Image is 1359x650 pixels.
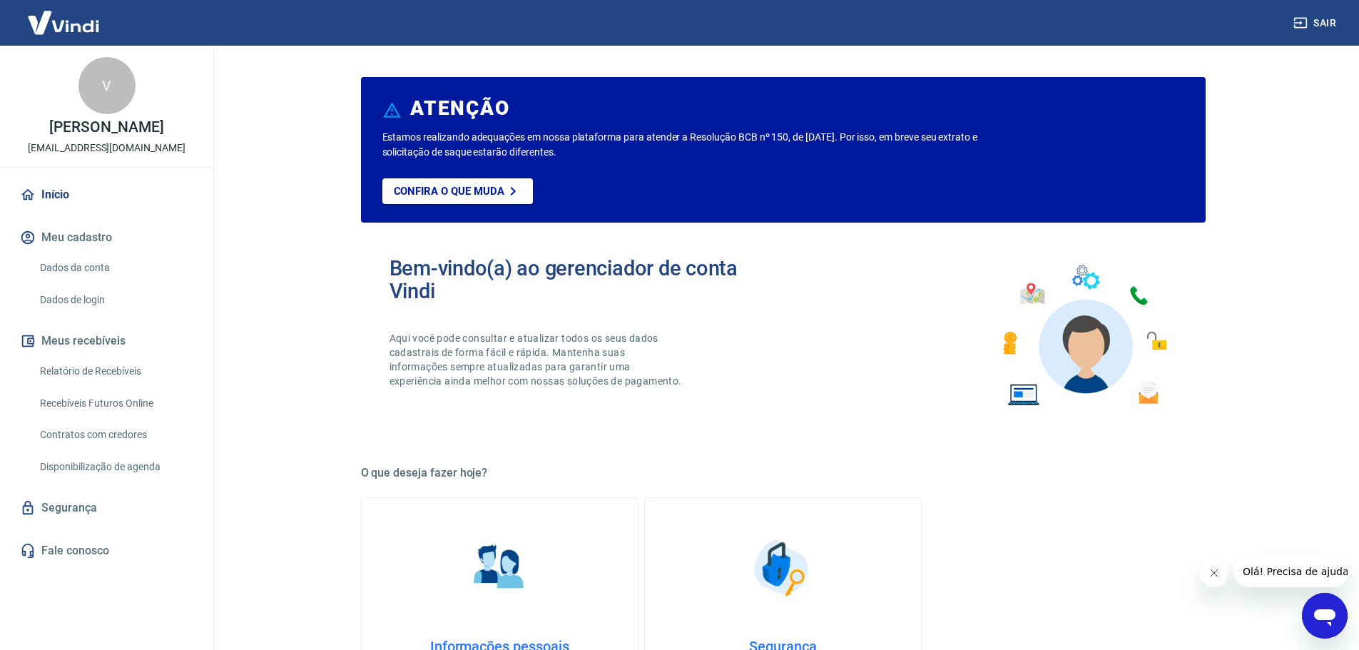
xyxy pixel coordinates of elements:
[9,10,120,21] span: Olá! Precisa de ajuda?
[394,185,504,198] p: Confira o que muda
[34,420,196,450] a: Contratos com credores
[390,257,783,303] h2: Bem-vindo(a) ao gerenciador de conta Vindi
[17,492,196,524] a: Segurança
[34,357,196,386] a: Relatório de Recebíveis
[1200,559,1228,587] iframe: Fechar mensagem
[390,331,685,388] p: Aqui você pode consultar e atualizar todos os seus dados cadastrais de forma fácil e rápida. Mant...
[34,389,196,418] a: Recebíveis Futuros Online
[17,179,196,210] a: Início
[747,532,818,604] img: Segurança
[28,141,185,156] p: [EMAIL_ADDRESS][DOMAIN_NAME]
[17,1,110,44] img: Vindi
[49,120,163,135] p: [PERSON_NAME]
[34,452,196,482] a: Disponibilização de agenda
[1234,556,1348,587] iframe: Mensagem da empresa
[78,57,136,114] div: V
[990,257,1177,415] img: Imagem de um avatar masculino com diversos icones exemplificando as funcionalidades do gerenciado...
[382,178,533,204] a: Confira o que muda
[382,130,1024,160] p: Estamos realizando adequações em nossa plataforma para atender a Resolução BCB nº 150, de [DATE]....
[34,253,196,283] a: Dados da conta
[410,101,509,116] h6: ATENÇÃO
[17,325,196,357] button: Meus recebíveis
[361,466,1206,480] h5: O que deseja fazer hoje?
[1291,10,1342,36] button: Sair
[464,532,535,604] img: Informações pessoais
[1302,593,1348,639] iframe: Botão para abrir a janela de mensagens
[17,222,196,253] button: Meu cadastro
[17,535,196,567] a: Fale conosco
[34,285,196,315] a: Dados de login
